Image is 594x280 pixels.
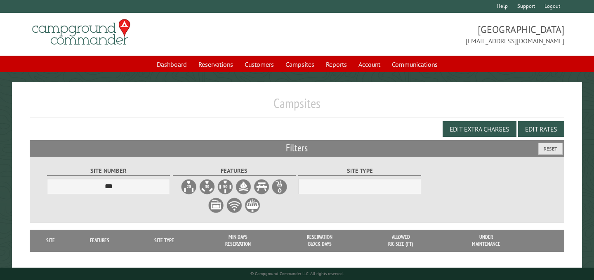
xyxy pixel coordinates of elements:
[361,230,441,252] th: Allowed Rig Size (ft)
[30,95,564,118] h1: Campsites
[279,230,361,252] th: Reservation Block Days
[181,179,197,195] label: 20A Electrical Hookup
[297,23,564,46] span: [GEOGRAPHIC_DATA] [EMAIL_ADDRESS][DOMAIN_NAME]
[193,56,238,72] a: Reservations
[298,166,421,176] label: Site Type
[197,230,279,252] th: Min Days Reservation
[240,56,279,72] a: Customers
[280,56,319,72] a: Campsites
[387,56,443,72] a: Communications
[518,121,564,137] button: Edit Rates
[321,56,352,72] a: Reports
[152,56,192,72] a: Dashboard
[443,121,516,137] button: Edit Extra Charges
[30,16,133,48] img: Campground Commander
[132,230,197,252] th: Site Type
[354,56,385,72] a: Account
[30,140,564,156] h2: Filters
[271,179,288,195] label: Water Hookup
[217,179,233,195] label: 50A Electrical Hookup
[226,197,243,214] label: WiFi Service
[34,230,68,252] th: Site
[538,143,563,155] button: Reset
[208,197,224,214] label: Sewer Hookup
[235,179,252,195] label: Firepit
[199,179,215,195] label: 30A Electrical Hookup
[244,197,261,214] label: Grill
[68,230,132,252] th: Features
[253,179,270,195] label: Picnic Table
[441,230,531,252] th: Under Maintenance
[173,166,296,176] label: Features
[250,271,344,276] small: © Campground Commander LLC. All rights reserved.
[47,166,170,176] label: Site Number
